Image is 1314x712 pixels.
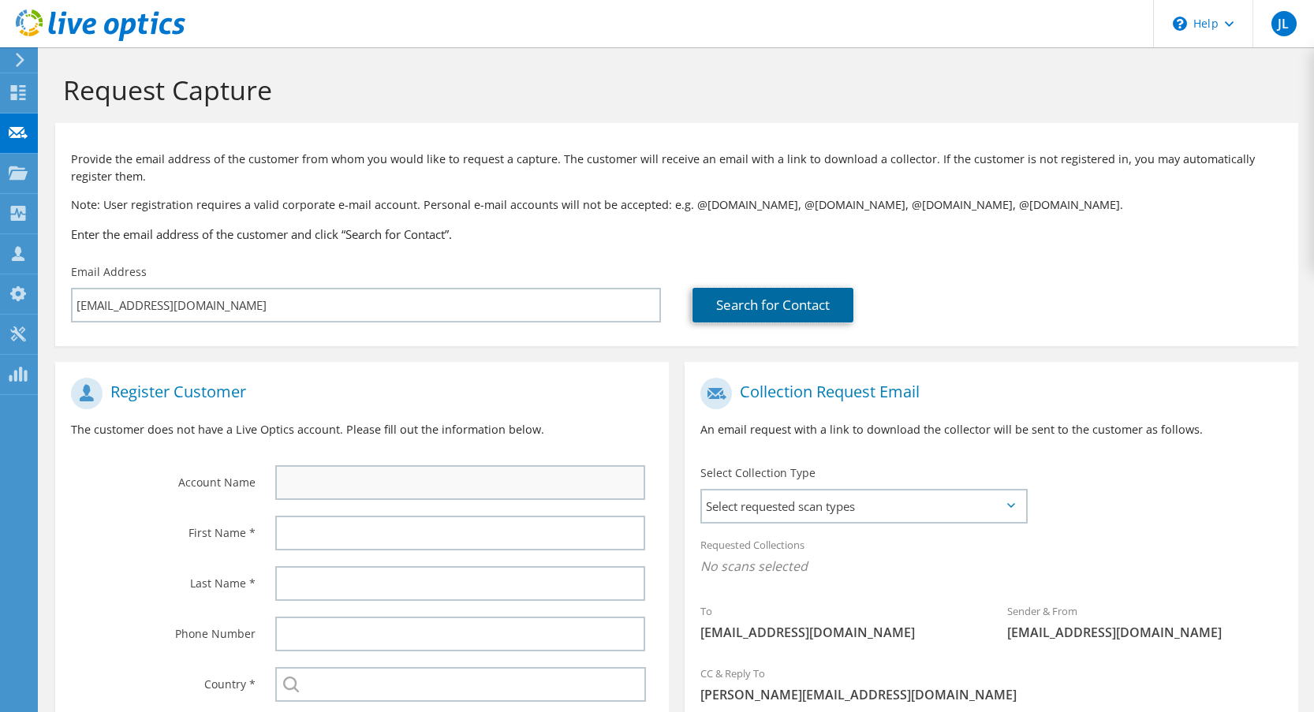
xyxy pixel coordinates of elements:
[685,657,1298,711] div: CC & Reply To
[71,516,256,541] label: First Name *
[1173,17,1187,31] svg: \n
[1007,624,1282,641] span: [EMAIL_ADDRESS][DOMAIN_NAME]
[71,421,653,438] p: The customer does not have a Live Optics account. Please fill out the information below.
[71,378,645,409] h1: Register Customer
[71,566,256,591] label: Last Name *
[1271,11,1297,36] span: JL
[700,624,976,641] span: [EMAIL_ADDRESS][DOMAIN_NAME]
[685,595,991,649] div: To
[700,421,1282,438] p: An email request with a link to download the collector will be sent to the customer as follows.
[700,378,1275,409] h1: Collection Request Email
[71,617,256,642] label: Phone Number
[71,465,256,490] label: Account Name
[63,73,1282,106] h1: Request Capture
[692,288,853,322] a: Search for Contact
[700,465,816,481] label: Select Collection Type
[700,686,1282,703] span: [PERSON_NAME][EMAIL_ADDRESS][DOMAIN_NAME]
[71,151,1282,185] p: Provide the email address of the customer from whom you would like to request a capture. The cust...
[685,528,1298,587] div: Requested Collections
[71,264,147,280] label: Email Address
[991,595,1298,649] div: Sender & From
[700,557,1282,575] span: No scans selected
[702,490,1025,522] span: Select requested scan types
[71,196,1282,214] p: Note: User registration requires a valid corporate e-mail account. Personal e-mail accounts will ...
[71,667,256,692] label: Country *
[71,226,1282,243] h3: Enter the email address of the customer and click “Search for Contact”.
